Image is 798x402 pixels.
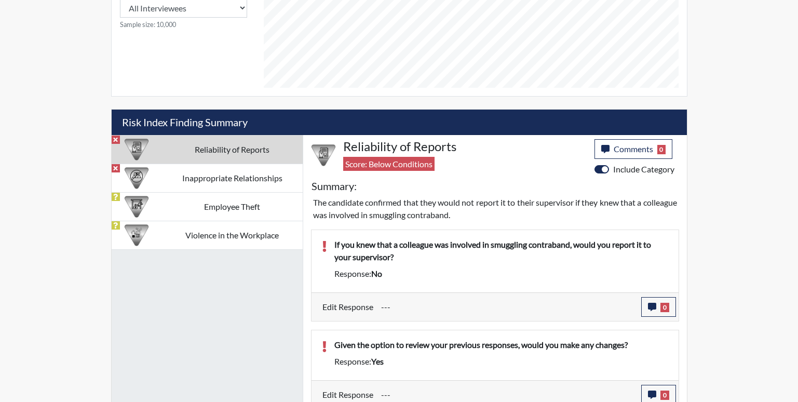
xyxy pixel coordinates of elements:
h5: Risk Index Finding Summary [112,110,687,135]
img: CATEGORY%20ICON-20.4a32fe39.png [312,143,335,167]
td: Violence in the Workplace [162,221,303,249]
p: Given the option to review your previous responses, would you make any changes? [334,339,668,351]
img: CATEGORY%20ICON-26.eccbb84f.png [125,223,148,247]
span: 0 [660,391,669,400]
div: Response: [327,267,676,280]
small: Sample size: 10,000 [120,20,247,30]
img: CATEGORY%20ICON-20.4a32fe39.png [125,138,148,162]
td: Reliability of Reports [162,135,303,164]
img: CATEGORY%20ICON-14.139f8ef7.png [125,166,148,190]
span: 0 [657,145,666,154]
p: If you knew that a colleague was involved in smuggling contraband, would you report it to your su... [334,238,668,263]
h4: Reliability of Reports [343,139,587,154]
img: CATEGORY%20ICON-07.58b65e52.png [125,195,148,219]
span: yes [371,356,384,366]
label: Edit Response [322,297,373,317]
span: Comments [614,144,653,154]
button: 0 [641,297,676,317]
p: The candidate confirmed that they would not report it to their supervisor if they knew that a col... [313,196,677,221]
td: Employee Theft [162,192,303,221]
h5: Summary: [312,180,357,192]
button: Comments0 [594,139,673,159]
div: Update the test taker's response, the change might impact the score [373,297,641,317]
span: no [371,269,382,278]
td: Inappropriate Relationships [162,164,303,192]
label: Include Category [613,163,674,176]
span: 0 [660,303,669,312]
span: Score: Below Conditions [343,157,435,171]
div: Response: [327,355,676,368]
